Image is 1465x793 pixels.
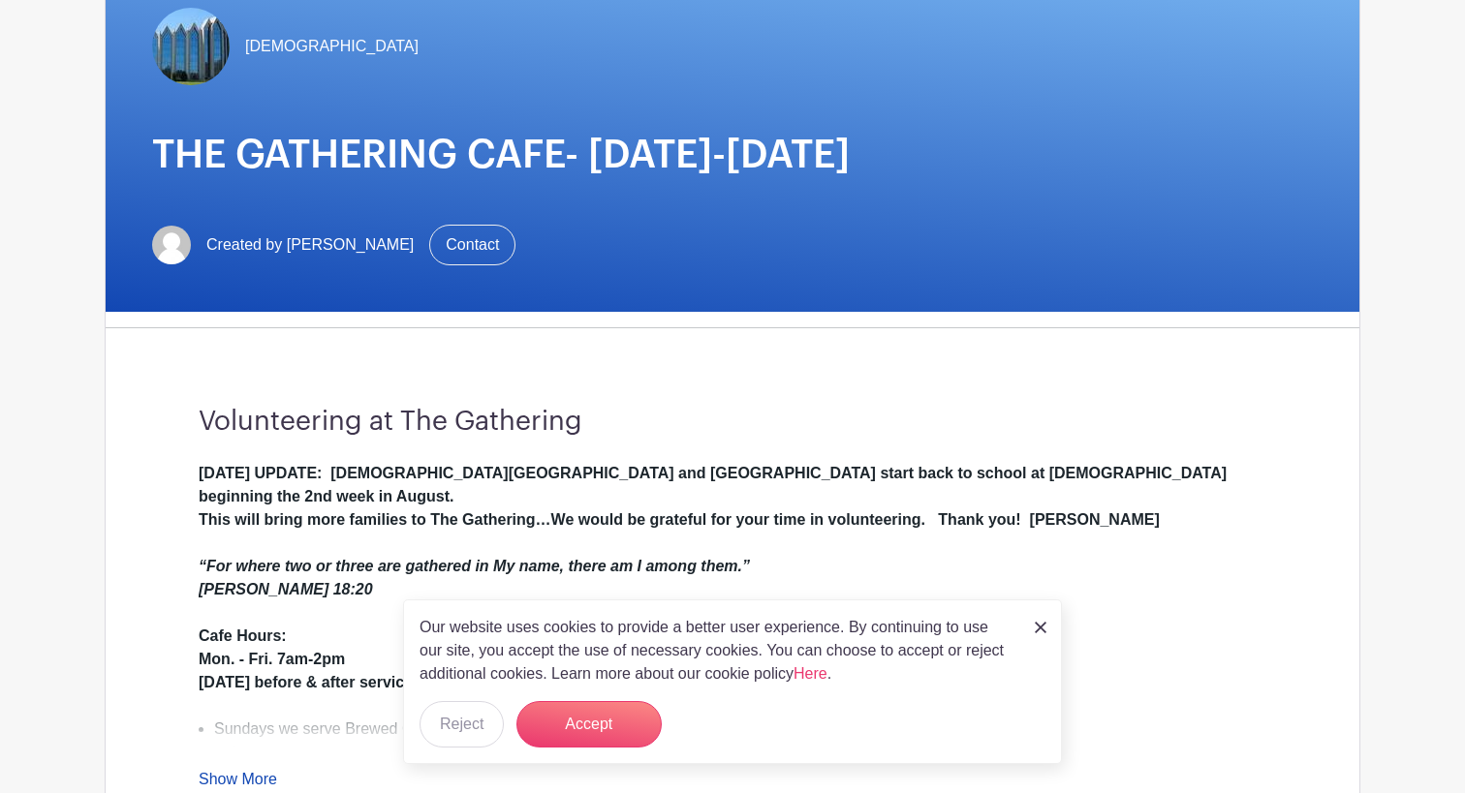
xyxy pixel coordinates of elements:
span: [DEMOGRAPHIC_DATA] [245,35,419,58]
em: “For where two or three are gathered in My name, there am I among them.” [PERSON_NAME] 18:20 [199,558,750,597]
span: Created by [PERSON_NAME] [206,233,414,257]
strong: [DATE] UPDATE: [DEMOGRAPHIC_DATA][GEOGRAPHIC_DATA] and [GEOGRAPHIC_DATA] start back to school at ... [199,465,1227,528]
a: Here [794,665,827,682]
li: Sundays we serve Brewed Coffee ONLY (and selected pastries) 7:30AM-9:30AM, closed during service,... [214,717,1266,741]
img: TheGathering.jpeg [152,8,230,85]
h1: THE GATHERING CAFE- [DATE]-[DATE] [152,132,1313,178]
img: close_button-5f87c8562297e5c2d7936805f587ecaba9071eb48480494691a3f1689db116b3.svg [1035,622,1046,633]
h3: Volunteering at The Gathering [199,406,1266,439]
a: Contact [429,225,515,265]
img: default-ce2991bfa6775e67f084385cd625a349d9dcbb7a52a09fb2fda1e96e2d18dcdb.png [152,226,191,264]
strong: Cafe Hours: Mon. - Fri. 7am-2pm [DATE] before & after service until Noon. [199,627,498,690]
button: Accept [516,701,662,747]
button: Reject [420,701,504,747]
p: Our website uses cookies to provide a better user experience. By continuing to use our site, you ... [420,616,1014,686]
li: Volunteers are needed on all days including Sundays! [214,741,1266,764]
